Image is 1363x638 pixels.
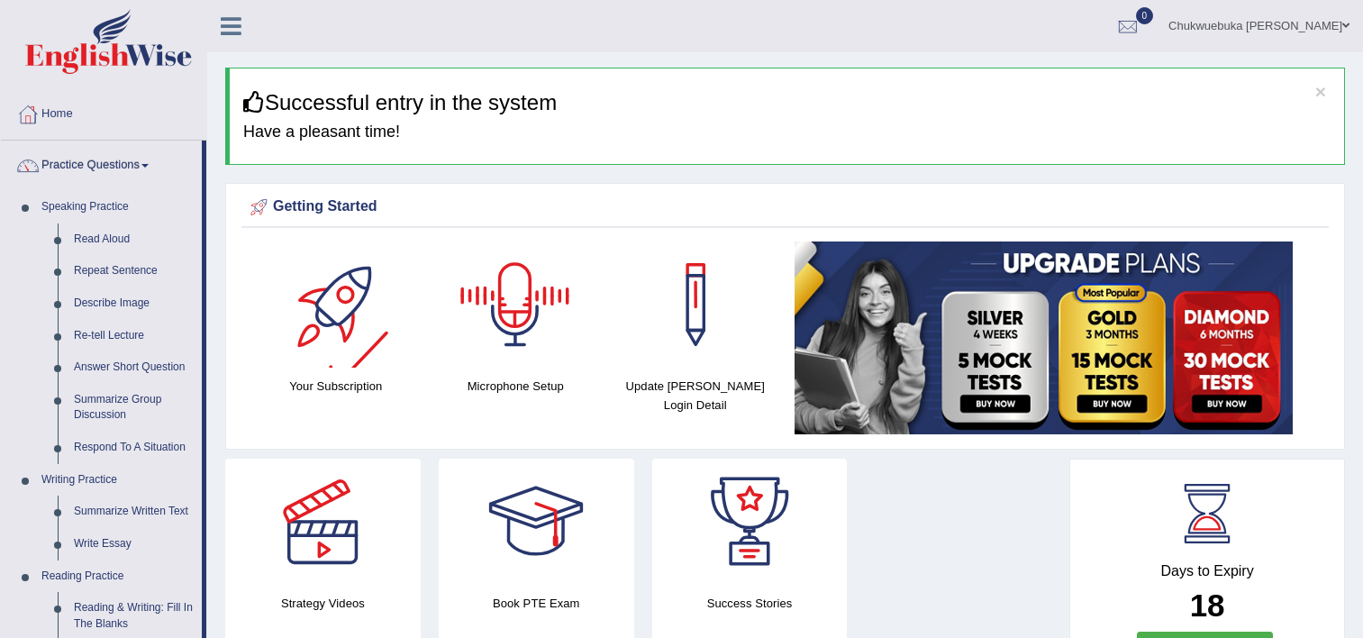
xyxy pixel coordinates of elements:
h4: Strategy Videos [225,594,421,613]
a: Write Essay [66,528,202,561]
h4: Update [PERSON_NAME] Login Detail [614,377,777,415]
b: 18 [1190,588,1225,623]
a: Respond To A Situation [66,432,202,464]
button: × [1315,82,1326,101]
h4: Days to Expiry [1090,563,1324,579]
a: Reading Practice [33,561,202,593]
a: Writing Practice [33,464,202,497]
h4: Microphone Setup [435,377,597,396]
h4: Your Subscription [255,377,417,396]
a: Summarize Written Text [66,496,202,528]
h4: Book PTE Exam [439,594,634,613]
img: small5.jpg [795,242,1293,434]
a: Repeat Sentence [66,255,202,287]
a: Answer Short Question [66,351,202,384]
a: Read Aloud [66,223,202,256]
h4: Have a pleasant time! [243,123,1331,141]
h3: Successful entry in the system [243,91,1331,114]
h4: Success Stories [652,594,848,613]
a: Speaking Practice [33,191,202,223]
a: Re-tell Lecture [66,320,202,352]
a: Practice Questions [1,141,202,186]
span: 0 [1136,7,1154,24]
div: Getting Started [246,194,1324,221]
a: Summarize Group Discussion [66,384,202,432]
a: Home [1,89,206,134]
a: Describe Image [66,287,202,320]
